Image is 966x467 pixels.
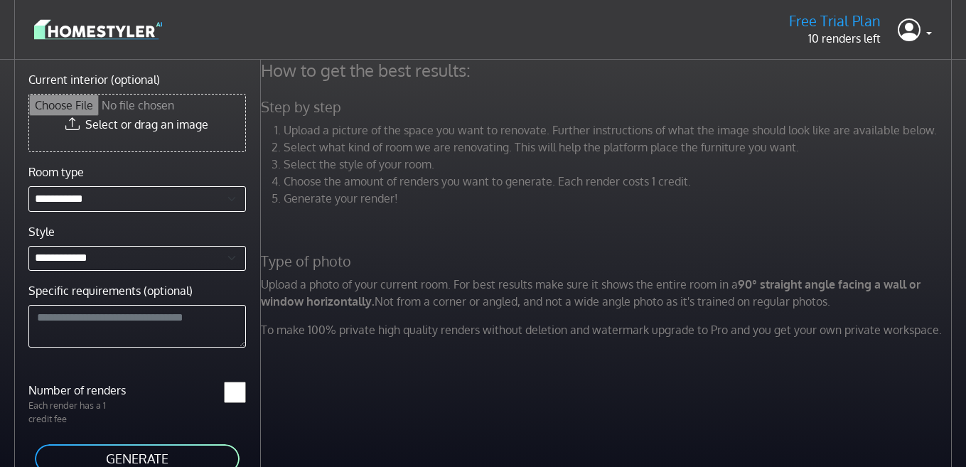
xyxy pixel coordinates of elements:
[20,382,137,399] label: Number of renders
[252,276,964,310] p: Upload a photo of your current room. For best results make sure it shows the entire room in a Not...
[789,12,881,30] h5: Free Trial Plan
[252,60,964,81] h4: How to get the best results:
[284,190,955,207] li: Generate your render!
[20,399,137,426] p: Each render has a 1 credit fee
[252,252,964,270] h5: Type of photo
[28,223,55,240] label: Style
[28,163,84,181] label: Room type
[789,30,881,47] p: 10 renders left
[261,277,921,308] strong: 90° straight angle facing a wall or window horizontally.
[284,156,955,173] li: Select the style of your room.
[34,17,162,42] img: logo-3de290ba35641baa71223ecac5eacb59cb85b4c7fdf211dc9aaecaaee71ea2f8.svg
[284,173,955,190] li: Choose the amount of renders you want to generate. Each render costs 1 credit.
[252,321,964,338] p: To make 100% private high quality renders without deletion and watermark upgrade to Pro and you g...
[28,71,160,88] label: Current interior (optional)
[252,98,964,116] h5: Step by step
[284,139,955,156] li: Select what kind of room we are renovating. This will help the platform place the furniture you w...
[284,122,955,139] li: Upload a picture of the space you want to renovate. Further instructions of what the image should...
[28,282,193,299] label: Specific requirements (optional)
